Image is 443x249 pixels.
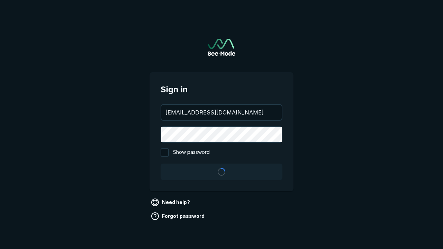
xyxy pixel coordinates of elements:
img: See-Mode Logo [208,39,235,56]
a: Forgot password [150,211,207,222]
a: Need help? [150,197,193,208]
span: Show password [173,148,210,157]
span: Sign in [161,83,282,96]
input: your@email.com [161,105,282,120]
a: Go to sign in [208,39,235,56]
